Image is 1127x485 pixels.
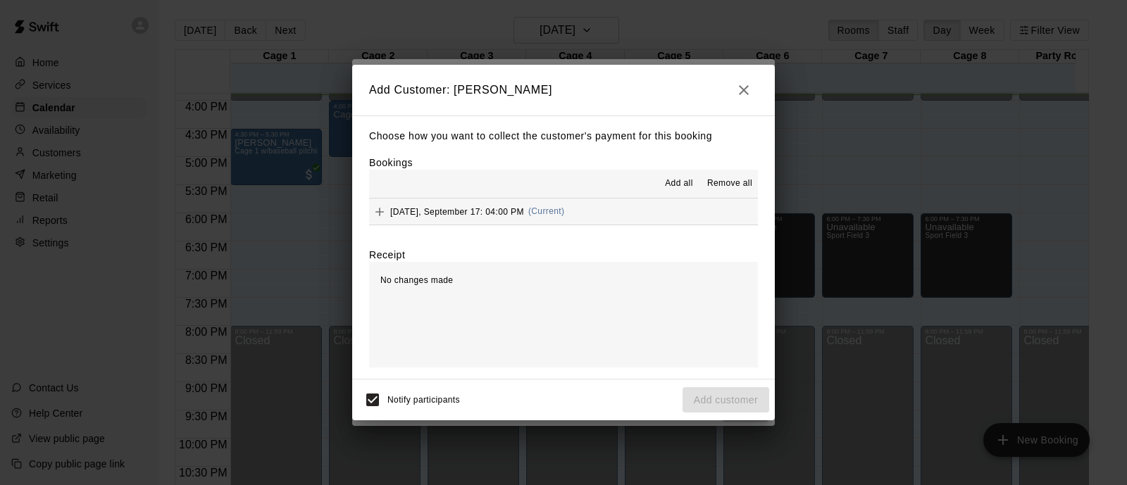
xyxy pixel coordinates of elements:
[656,172,702,195] button: Add all
[369,199,758,225] button: Add[DATE], September 17: 04:00 PM(Current)
[380,275,453,285] span: No changes made
[387,395,460,405] span: Notify participants
[528,206,565,216] span: (Current)
[665,177,693,191] span: Add all
[390,206,524,216] span: [DATE], September 17: 04:00 PM
[369,248,405,262] label: Receipt
[702,172,758,195] button: Remove all
[369,127,758,145] p: Choose how you want to collect the customer's payment for this booking
[707,177,752,191] span: Remove all
[352,65,775,115] h2: Add Customer: [PERSON_NAME]
[369,206,390,216] span: Add
[369,157,413,168] label: Bookings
